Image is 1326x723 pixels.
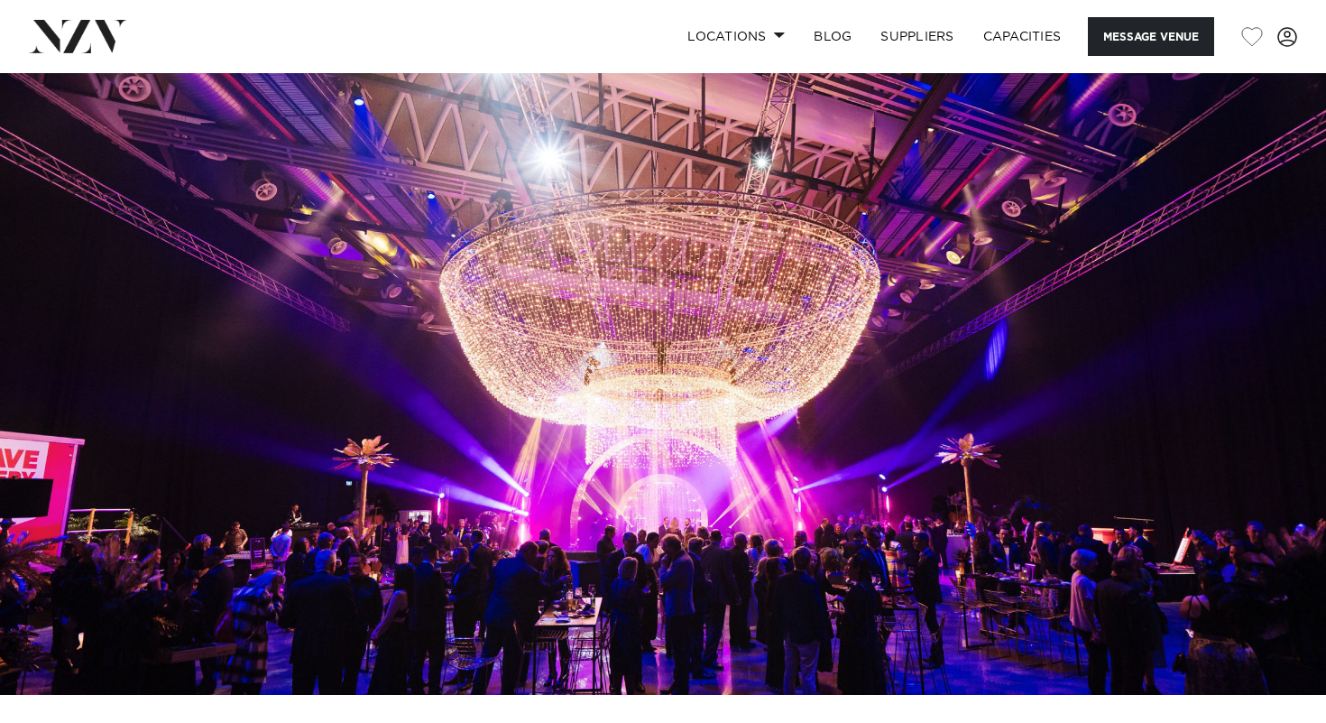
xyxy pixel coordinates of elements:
[969,17,1076,56] a: Capacities
[1088,17,1214,56] button: Message Venue
[866,17,968,56] a: SUPPLIERS
[799,17,866,56] a: BLOG
[29,20,127,52] img: nzv-logo.png
[673,17,799,56] a: Locations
